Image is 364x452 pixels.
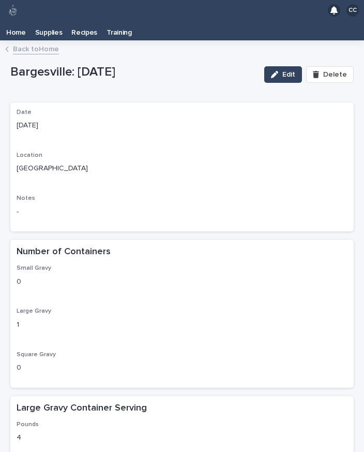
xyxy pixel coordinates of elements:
h2: Number of Containers [17,246,111,258]
button: Delete [306,66,354,83]
p: Recipes [71,21,97,37]
span: Notes [17,195,35,201]
span: Delete [323,71,347,78]
p: 1 [17,319,347,330]
a: Training [102,21,136,40]
span: Pounds [17,421,39,428]
div: CC [346,4,359,17]
span: Location [17,152,42,158]
p: Supplies [35,21,63,37]
a: Supplies [31,21,67,40]
img: 80hjoBaRqlyywVK24fQd [6,4,20,17]
p: Home [6,21,26,37]
p: [DATE] [17,120,347,131]
p: Training [107,21,132,37]
p: 4 [17,432,347,443]
button: Edit [264,66,302,83]
a: Recipes [67,21,102,40]
h2: Large Gravy Container Serving [17,402,147,415]
span: Small Gravy [17,265,51,271]
p: - [17,207,347,217]
span: Large Gravy [17,308,51,314]
a: Home [2,21,31,40]
p: 0 [17,276,347,287]
span: Edit [282,71,295,78]
p: 0 [17,362,347,373]
span: Date [17,109,32,115]
p: Bargesville: [DATE] [10,65,256,80]
span: Square Gravy [17,352,56,358]
a: Back toHome [13,42,59,54]
p: [GEOGRAPHIC_DATA] [17,163,347,174]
